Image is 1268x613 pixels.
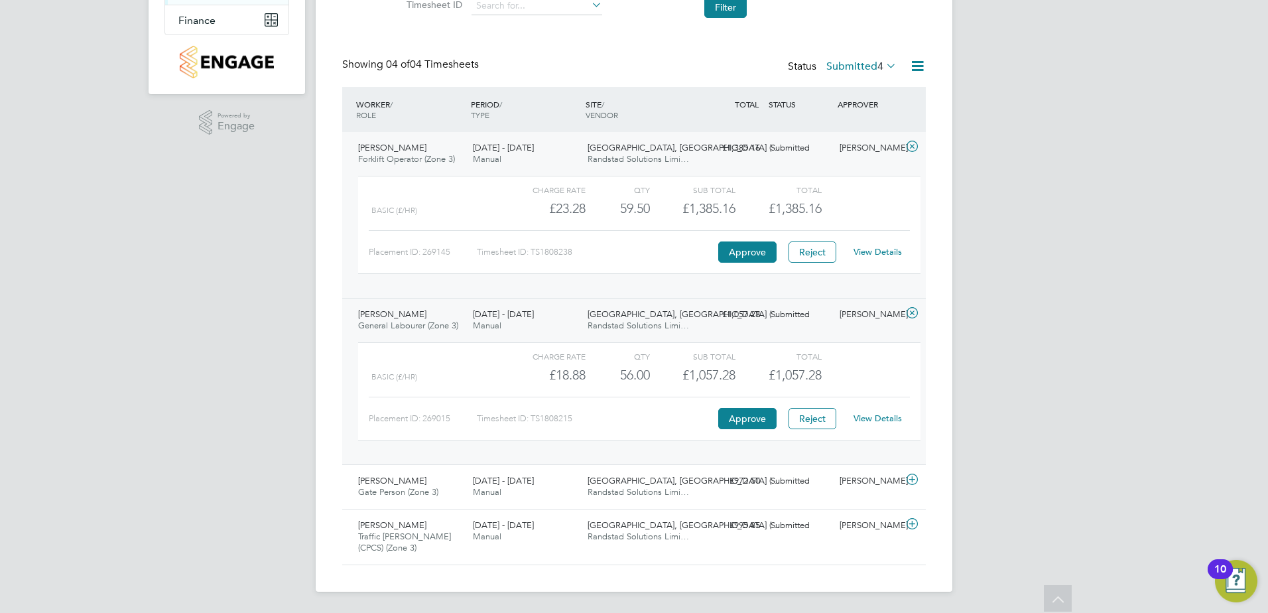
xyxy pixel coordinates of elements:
[586,348,650,364] div: QTY
[765,304,834,326] div: Submitted
[834,304,903,326] div: [PERSON_NAME]
[834,137,903,159] div: [PERSON_NAME]
[178,14,216,27] span: Finance
[358,531,451,553] span: Traffic [PERSON_NAME] (CPCS) (Zone 3)
[588,519,780,531] span: [GEOGRAPHIC_DATA], [GEOGRAPHIC_DATA] (…
[499,99,502,109] span: /
[358,308,426,320] span: [PERSON_NAME]
[765,470,834,492] div: Submitted
[371,206,417,215] span: Basic (£/HR)
[877,60,883,73] span: 4
[473,320,501,331] span: Manual
[586,364,650,386] div: 56.00
[834,92,903,116] div: APPROVER
[650,348,735,364] div: Sub Total
[735,99,759,109] span: TOTAL
[473,308,534,320] span: [DATE] - [DATE]
[765,515,834,537] div: Submitted
[473,142,534,153] span: [DATE] - [DATE]
[588,531,689,542] span: Randstad Solutions Limi…
[834,515,903,537] div: [PERSON_NAME]
[586,198,650,220] div: 59.50
[500,364,586,386] div: £18.88
[358,519,426,531] span: [PERSON_NAME]
[358,486,438,498] span: Gate Person (Zone 3)
[718,241,777,263] button: Approve
[854,246,902,257] a: View Details
[788,58,899,76] div: Status
[588,320,689,331] span: Randstad Solutions Limi…
[473,153,501,165] span: Manual
[473,531,501,542] span: Manual
[765,137,834,159] div: Submitted
[718,408,777,429] button: Approve
[696,470,765,492] div: £972.50
[650,182,735,198] div: Sub Total
[789,408,836,429] button: Reject
[650,364,735,386] div: £1,057.28
[164,46,289,78] a: Go to home page
[386,58,410,71] span: 04 of
[582,92,697,127] div: SITE
[826,60,897,73] label: Submitted
[588,153,689,165] span: Randstad Solutions Limi…
[586,182,650,198] div: QTY
[358,475,426,486] span: [PERSON_NAME]
[588,308,780,320] span: [GEOGRAPHIC_DATA], [GEOGRAPHIC_DATA] (…
[735,348,821,364] div: Total
[769,200,822,216] span: £1,385.16
[468,92,582,127] div: PERIOD
[696,515,765,537] div: £995.85
[769,367,822,383] span: £1,057.28
[477,408,715,429] div: Timesheet ID: TS1808215
[353,92,468,127] div: WORKER
[218,110,255,121] span: Powered by
[218,121,255,132] span: Engage
[358,320,458,331] span: General Labourer (Zone 3)
[500,198,586,220] div: £23.28
[356,109,376,120] span: ROLE
[199,110,255,135] a: Powered byEngage
[358,142,426,153] span: [PERSON_NAME]
[765,92,834,116] div: STATUS
[369,241,477,263] div: Placement ID: 269145
[386,58,479,71] span: 04 Timesheets
[789,241,836,263] button: Reject
[358,153,455,165] span: Forklift Operator (Zone 3)
[473,486,501,498] span: Manual
[371,372,417,381] span: Basic (£/HR)
[735,182,821,198] div: Total
[477,241,715,263] div: Timesheet ID: TS1808238
[834,470,903,492] div: [PERSON_NAME]
[588,475,780,486] span: [GEOGRAPHIC_DATA], [GEOGRAPHIC_DATA] (…
[854,413,902,424] a: View Details
[473,475,534,486] span: [DATE] - [DATE]
[390,99,393,109] span: /
[342,58,481,72] div: Showing
[602,99,604,109] span: /
[473,519,534,531] span: [DATE] - [DATE]
[588,142,780,153] span: [GEOGRAPHIC_DATA], [GEOGRAPHIC_DATA] (…
[165,5,288,34] button: Finance
[650,198,735,220] div: £1,385.16
[180,46,273,78] img: countryside-properties-logo-retina.png
[369,408,477,429] div: Placement ID: 269015
[1214,569,1226,586] div: 10
[588,486,689,498] span: Randstad Solutions Limi…
[696,137,765,159] div: £1,385.16
[696,304,765,326] div: £1,057.28
[1215,560,1257,602] button: Open Resource Center, 10 new notifications
[471,109,489,120] span: TYPE
[586,109,618,120] span: VENDOR
[500,182,586,198] div: Charge rate
[500,348,586,364] div: Charge rate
